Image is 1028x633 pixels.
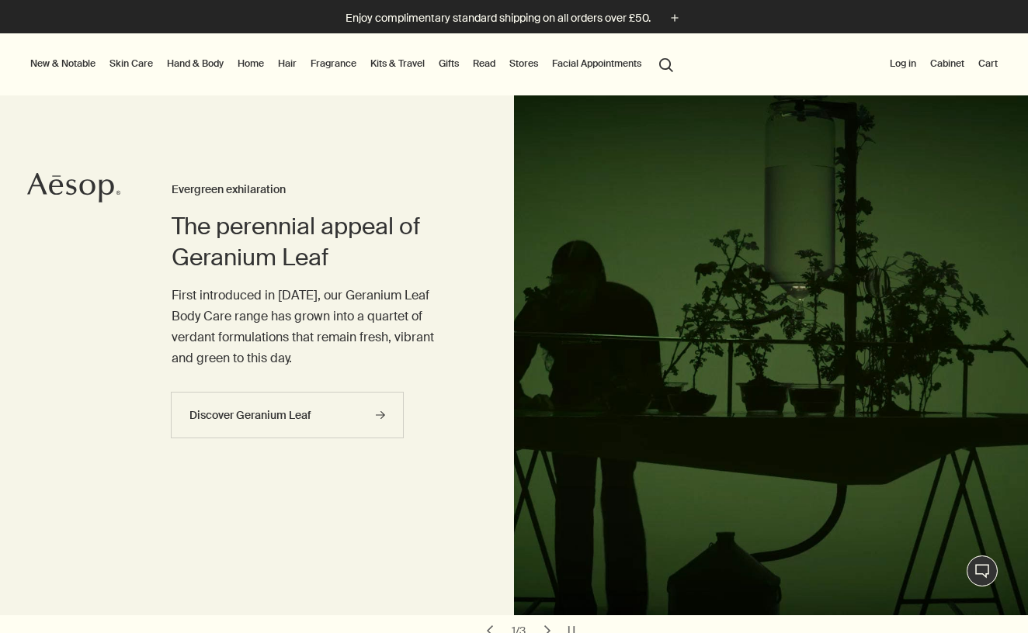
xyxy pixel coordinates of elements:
[549,54,644,73] a: Facial Appointments
[27,172,120,203] svg: Aesop
[470,54,498,73] a: Read
[506,54,541,73] button: Stores
[307,54,359,73] a: Fragrance
[346,10,651,26] p: Enjoy complimentary standard shipping on all orders over £50.
[27,54,99,73] button: New & Notable
[436,54,462,73] a: Gifts
[652,49,680,78] button: Open search
[106,54,156,73] a: Skin Care
[172,181,452,199] h3: Evergreen exhilaration
[887,33,1001,95] nav: supplementary
[367,54,428,73] a: Kits & Travel
[172,211,452,273] h2: The perennial appeal of Geranium Leaf
[967,555,998,586] button: Live Assistance
[234,54,267,73] a: Home
[975,54,1001,73] button: Cart
[164,54,227,73] a: Hand & Body
[171,392,404,438] a: Discover Geranium Leaf
[27,33,680,95] nav: primary
[927,54,967,73] a: Cabinet
[887,54,919,73] button: Log in
[346,9,683,27] button: Enjoy complimentary standard shipping on all orders over £50.
[172,285,452,369] p: First introduced in [DATE], our Geranium Leaf Body Care range has grown into a quartet of verdant...
[27,172,120,207] a: Aesop
[275,54,300,73] a: Hair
